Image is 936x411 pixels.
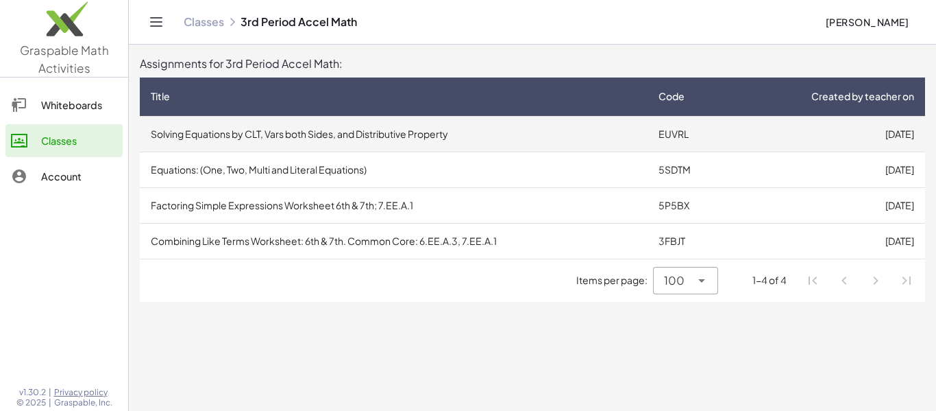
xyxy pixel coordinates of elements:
a: Privacy policy [54,387,112,398]
td: [DATE] [733,152,925,187]
span: Graspable, Inc. [54,397,112,408]
td: Factoring Simple Expressions Worksheet 6th & 7th; 7.EE.A.1 [140,187,648,223]
span: | [49,387,51,398]
a: Whiteboards [5,89,123,121]
div: 1-4 of 4 [752,273,787,287]
nav: Pagination Navigation [798,265,922,296]
span: Items per page: [576,273,653,287]
a: Classes [184,15,224,29]
td: 3FBJT [648,223,733,259]
span: | [49,397,51,408]
div: Assignments for 3rd Period Accel Math: [140,56,925,72]
td: Equations: (One, Two, Multi and Literal Equations) [140,152,648,187]
span: Title [151,89,170,104]
a: Classes [5,124,123,157]
td: 5P5BX [648,187,733,223]
td: EUVRL [648,116,733,152]
span: Code [658,89,685,104]
td: 5SDTM [648,152,733,187]
button: Toggle navigation [145,11,167,33]
td: [DATE] [733,187,925,223]
td: Solving Equations by CLT, Vars both Sides, and Distributive Property [140,116,648,152]
span: 100 [664,272,685,289]
td: [DATE] [733,223,925,259]
span: Created by teacher on [811,89,914,104]
span: Graspable Math Activities [20,43,109,75]
span: © 2025 [16,397,46,408]
td: Combining Like Terms Worksheet: 6th & 7th. Common Core: 6.EE.A.3, 7.EE.A.1 [140,223,648,259]
span: [PERSON_NAME] [825,16,909,28]
a: Account [5,160,123,193]
div: Classes [41,132,117,149]
button: [PERSON_NAME] [814,10,920,34]
td: [DATE] [733,116,925,152]
div: Account [41,168,117,185]
span: v1.30.2 [19,387,46,398]
div: Whiteboards [41,97,117,113]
